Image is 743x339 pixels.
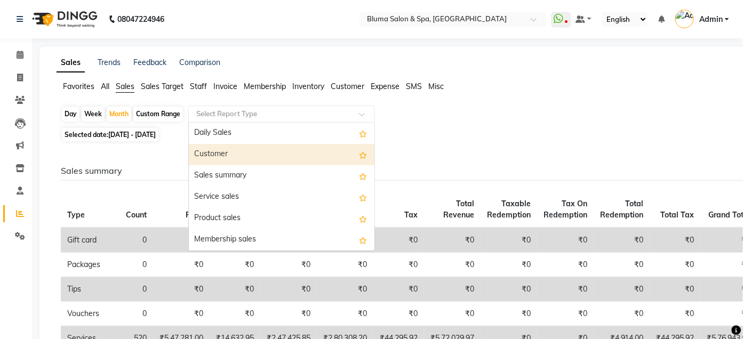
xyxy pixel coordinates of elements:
[108,131,156,139] span: [DATE] - [DATE]
[119,253,153,277] td: 0
[650,277,701,302] td: ₹0
[650,302,701,326] td: ₹0
[359,148,367,161] span: Add this report to Favorites List
[189,208,374,229] div: Product sales
[119,228,153,253] td: 0
[699,14,723,25] span: Admin
[57,53,85,72] a: Sales
[373,277,424,302] td: ₹0
[359,191,367,204] span: Add this report to Favorites List
[62,107,79,122] div: Day
[359,233,367,246] span: Add this report to Favorites List
[406,82,422,91] span: SMS
[119,302,153,326] td: 0
[359,212,367,225] span: Add this report to Favorites List
[189,165,374,187] div: Sales summary
[210,302,260,326] td: ₹0
[594,277,650,302] td: ₹0
[82,107,105,122] div: Week
[537,302,594,326] td: ₹0
[133,107,183,122] div: Custom Range
[67,210,85,220] span: Type
[189,187,374,208] div: Service sales
[126,210,147,220] span: Count
[443,199,474,220] span: Total Revenue
[359,127,367,140] span: Add this report to Favorites List
[213,82,237,91] span: Invoice
[424,253,481,277] td: ₹0
[481,253,537,277] td: ₹0
[675,10,694,28] img: Admin
[117,4,164,34] b: 08047224946
[424,228,481,253] td: ₹0
[260,277,317,302] td: ₹0
[317,253,373,277] td: ₹0
[373,228,424,253] td: ₹0
[650,253,701,277] td: ₹0
[537,253,594,277] td: ₹0
[61,228,119,253] td: Gift card
[244,82,286,91] span: Membership
[317,302,373,326] td: ₹0
[537,277,594,302] td: ₹0
[428,82,444,91] span: Misc
[107,107,131,122] div: Month
[424,302,481,326] td: ₹0
[537,228,594,253] td: ₹0
[186,210,203,220] span: Price
[487,199,531,220] span: Taxable Redemption
[61,302,119,326] td: Vouchers
[101,82,109,91] span: All
[481,228,537,253] td: ₹0
[190,82,207,91] span: Staff
[317,277,373,302] td: ₹0
[594,253,650,277] td: ₹0
[62,128,158,141] span: Selected date:
[98,58,121,67] a: Trends
[119,277,153,302] td: 0
[260,253,317,277] td: ₹0
[189,123,374,144] div: Daily Sales
[210,253,260,277] td: ₹0
[116,82,134,91] span: Sales
[153,228,210,253] td: ₹0
[544,199,587,220] span: Tax On Redemption
[292,82,324,91] span: Inventory
[153,277,210,302] td: ₹0
[404,210,418,220] span: Tax
[210,277,260,302] td: ₹0
[133,58,166,67] a: Feedback
[481,302,537,326] td: ₹0
[373,302,424,326] td: ₹0
[260,302,317,326] td: ₹0
[189,229,374,251] div: Membership sales
[61,166,720,176] h6: Sales summary
[331,82,364,91] span: Customer
[188,122,375,251] ng-dropdown-panel: Options list
[373,253,424,277] td: ₹0
[189,144,374,165] div: Customer
[153,253,210,277] td: ₹0
[424,277,481,302] td: ₹0
[481,277,537,302] td: ₹0
[359,170,367,182] span: Add this report to Favorites List
[661,210,694,220] span: Total Tax
[61,253,119,277] td: Packages
[27,4,100,34] img: logo
[179,58,220,67] a: Comparison
[63,82,94,91] span: Favorites
[650,228,701,253] td: ₹0
[594,302,650,326] td: ₹0
[371,82,400,91] span: Expense
[594,228,650,253] td: ₹0
[61,277,119,302] td: Tips
[141,82,183,91] span: Sales Target
[153,302,210,326] td: ₹0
